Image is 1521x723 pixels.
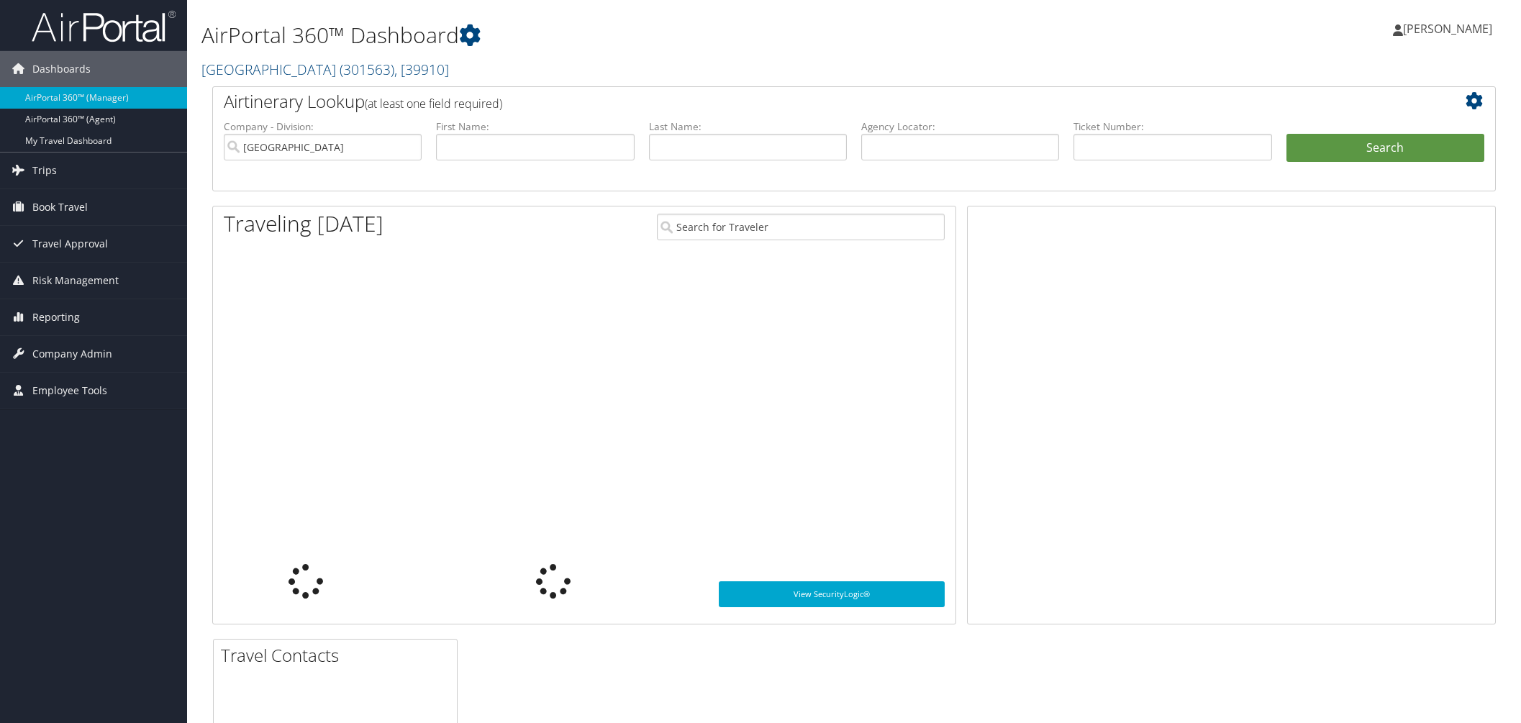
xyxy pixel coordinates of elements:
label: First Name: [436,119,634,134]
h2: Travel Contacts [221,643,457,668]
span: Company Admin [32,336,112,372]
label: Last Name: [649,119,847,134]
h2: Airtinerary Lookup [224,89,1378,114]
span: Travel Approval [32,226,108,262]
span: , [ 39910 ] [394,60,449,79]
span: ( 301563 ) [340,60,394,79]
span: Dashboards [32,51,91,87]
span: Reporting [32,299,80,335]
span: Trips [32,153,57,188]
button: Search [1286,134,1484,163]
a: [GEOGRAPHIC_DATA] [201,60,449,79]
h1: AirPortal 360™ Dashboard [201,20,1071,50]
label: Agency Locator: [861,119,1059,134]
a: [PERSON_NAME] [1393,7,1507,50]
input: Search for Traveler [657,214,945,240]
img: airportal-logo.png [32,9,176,43]
label: Ticket Number: [1073,119,1271,134]
span: Risk Management [32,263,119,299]
span: [PERSON_NAME] [1403,21,1492,37]
span: Book Travel [32,189,88,225]
label: Company - Division: [224,119,422,134]
span: Employee Tools [32,373,107,409]
h1: Traveling [DATE] [224,209,383,239]
span: (at least one field required) [365,96,502,112]
a: View SecurityLogic® [719,581,945,607]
